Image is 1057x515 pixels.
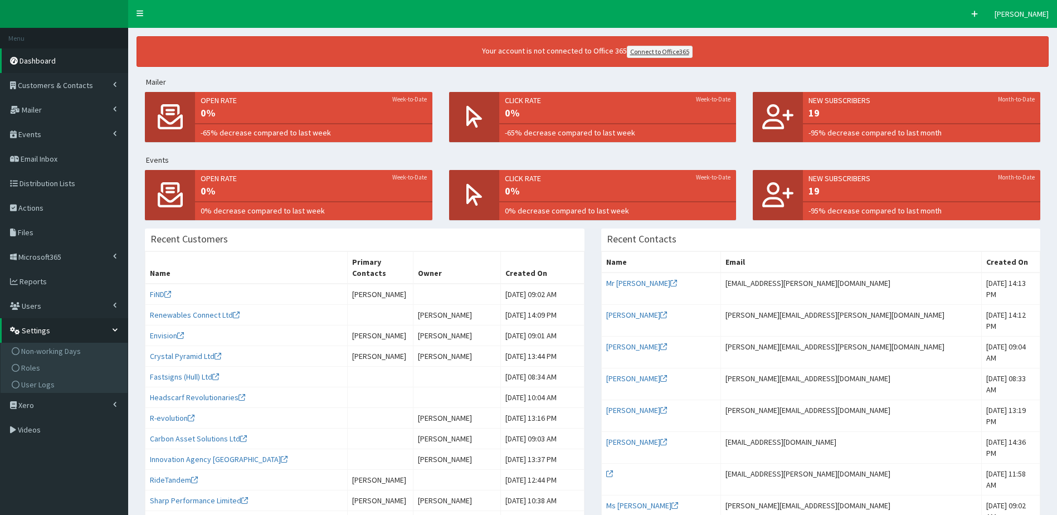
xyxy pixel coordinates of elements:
td: [DATE] 13:37 PM [500,449,584,470]
h5: Mailer [146,78,1049,86]
td: [PERSON_NAME] [348,470,413,490]
span: Settings [22,325,50,336]
span: [PERSON_NAME] [995,9,1049,19]
td: [DATE] 13:16 PM [500,408,584,429]
span: Dashboard [20,56,56,66]
td: [PERSON_NAME] [348,346,413,367]
a: Crystal Pyramid Ltd [150,351,221,361]
td: [PERSON_NAME] [348,325,413,346]
a: Ms [PERSON_NAME] [606,501,678,511]
th: Name [145,252,348,284]
a: Innovation Agency [GEOGRAPHIC_DATA] [150,454,288,464]
a: [PERSON_NAME] [606,342,667,352]
span: 19 [808,106,1035,120]
a: Fastsigns (Hull) Ltd [150,372,219,382]
span: Click rate [505,173,731,184]
span: Videos [18,425,41,435]
a: Connect to Office365 [627,46,693,58]
span: 0% decrease compared to last week [505,205,731,216]
td: [PERSON_NAME] [413,490,501,511]
a: Headscarf Revolutionaries [150,392,245,402]
td: [PERSON_NAME][EMAIL_ADDRESS][PERSON_NAME][DOMAIN_NAME] [721,337,982,368]
span: 19 [808,184,1035,198]
td: [DATE] 14:36 PM [981,432,1040,464]
td: [PERSON_NAME] [348,490,413,511]
td: [DATE] 09:02 AM [500,284,584,305]
td: [DATE] 14:09 PM [500,305,584,325]
a: [PERSON_NAME] [606,437,667,447]
small: Week-to-Date [392,173,427,182]
td: [EMAIL_ADDRESS][PERSON_NAME][DOMAIN_NAME] [721,464,982,495]
span: Email Inbox [21,154,57,164]
a: Roles [3,359,128,376]
span: User Logs [21,380,55,390]
span: 0% [505,106,731,120]
th: Primary Contacts [348,252,413,284]
span: Mailer [22,105,42,115]
span: 0% [201,106,427,120]
span: 0% decrease compared to last week [201,205,427,216]
a: Sharp Performance Limited [150,495,248,506]
th: Created On [981,252,1040,273]
td: [DATE] 08:34 AM [500,367,584,387]
td: [DATE] 10:38 AM [500,490,584,511]
td: [PERSON_NAME] [413,429,501,449]
span: Files [18,227,33,237]
td: [DATE] 09:04 AM [981,337,1040,368]
small: Month-to-Date [998,95,1035,104]
h3: Recent Contacts [607,234,676,244]
small: Week-to-Date [392,95,427,104]
span: Open rate [201,173,427,184]
div: Your account is not connected to Office 365 [270,45,905,58]
span: Users [22,301,41,311]
span: Customers & Contacts [18,80,93,90]
td: [EMAIL_ADDRESS][PERSON_NAME][DOMAIN_NAME] [721,273,982,305]
td: [PERSON_NAME][EMAIL_ADDRESS][DOMAIN_NAME] [721,400,982,432]
th: Owner [413,252,501,284]
a: Renewables Connect Ltd [150,310,240,320]
span: -95% decrease compared to last month [808,205,1035,216]
span: Actions [18,203,43,213]
a: Non-working Days [3,343,128,359]
span: 0% [201,184,427,198]
th: Email [721,252,982,273]
small: Month-to-Date [998,173,1035,182]
span: -65% decrease compared to last week [201,127,427,138]
span: Events [18,129,41,139]
td: [PERSON_NAME] [348,284,413,305]
span: Microsoft365 [18,252,61,262]
small: Week-to-Date [696,95,730,104]
th: Name [601,252,721,273]
a: User Logs [3,376,128,393]
td: [DATE] 11:58 AM [981,464,1040,495]
span: Click rate [505,95,731,106]
td: [DATE] 13:44 PM [500,346,584,367]
span: Distribution Lists [20,178,75,188]
span: 0% [505,184,731,198]
td: [DATE] 10:04 AM [500,387,584,408]
a: Mr [PERSON_NAME] [606,278,677,288]
h5: Events [146,156,1049,164]
td: [PERSON_NAME] [413,449,501,470]
a: R-evolution [150,413,194,423]
a: Carbon Asset Solutions Ltd [150,434,247,444]
span: Non-working Days [21,346,81,356]
span: Reports [20,276,47,286]
td: [PERSON_NAME] [413,346,501,367]
td: [PERSON_NAME][EMAIL_ADDRESS][PERSON_NAME][DOMAIN_NAME] [721,305,982,337]
a: [PERSON_NAME] [606,310,667,320]
span: Open rate [201,95,427,106]
span: New Subscribers [808,173,1035,184]
td: [DATE] 08:33 AM [981,368,1040,400]
td: [DATE] 09:03 AM [500,429,584,449]
td: [DATE] 12:44 PM [500,470,584,490]
a: RideTandem [150,475,198,485]
td: [DATE] 14:13 PM [981,273,1040,305]
span: Xero [18,400,34,410]
th: Created On [500,252,584,284]
td: [DATE] 14:12 PM [981,305,1040,337]
td: [DATE] 13:19 PM [981,400,1040,432]
a: Envision [150,331,184,341]
td: [PERSON_NAME] [413,408,501,429]
span: -65% decrease compared to last week [505,127,731,138]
